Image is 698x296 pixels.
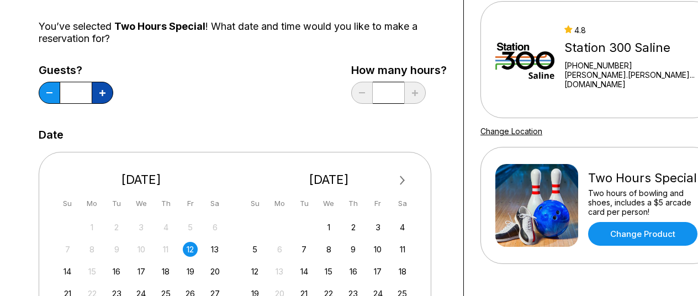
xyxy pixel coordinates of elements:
div: [DATE] [56,172,227,187]
div: Th [158,196,173,211]
div: Mo [272,196,287,211]
a: Change Location [480,126,542,136]
button: Next Month [394,172,411,189]
div: Choose Thursday, October 2nd, 2025 [346,220,361,235]
div: Choose Saturday, October 18th, 2025 [395,264,410,279]
div: Not available Monday, September 8th, 2025 [84,242,99,257]
div: Choose Friday, September 12th, 2025 [183,242,198,257]
div: Not available Saturday, September 6th, 2025 [208,220,223,235]
div: Choose Tuesday, September 16th, 2025 [109,264,124,279]
div: We [134,196,149,211]
div: Choose Saturday, September 20th, 2025 [208,264,223,279]
div: Choose Friday, October 3rd, 2025 [371,220,385,235]
div: Choose Sunday, October 12th, 2025 [247,264,262,279]
div: Choose Thursday, October 16th, 2025 [346,264,361,279]
a: Change Product [588,222,697,246]
div: Choose Tuesday, October 7th, 2025 [297,242,311,257]
img: Station 300 Saline [495,18,554,101]
div: Not available Thursday, September 4th, 2025 [158,220,173,235]
div: Choose Saturday, September 13th, 2025 [208,242,223,257]
label: Date [39,129,64,141]
div: Not available Monday, September 1st, 2025 [84,220,99,235]
div: We [321,196,336,211]
div: Not available Wednesday, September 10th, 2025 [134,242,149,257]
div: Choose Saturday, October 4th, 2025 [395,220,410,235]
div: Not available Wednesday, September 3rd, 2025 [134,220,149,235]
div: Not available Friday, September 5th, 2025 [183,220,198,235]
span: Two Hours Special [114,20,205,32]
div: Choose Wednesday, October 15th, 2025 [321,264,336,279]
div: Choose Saturday, October 11th, 2025 [395,242,410,257]
div: Tu [109,196,124,211]
div: Choose Sunday, September 14th, 2025 [60,264,75,279]
div: Tu [297,196,311,211]
img: Two Hours Special [495,164,578,247]
div: Su [247,196,262,211]
div: Choose Wednesday, September 17th, 2025 [134,264,149,279]
div: Choose Thursday, September 18th, 2025 [158,264,173,279]
div: Not available Monday, October 6th, 2025 [272,242,287,257]
div: Not available Thursday, September 11th, 2025 [158,242,173,257]
div: Not available Sunday, September 7th, 2025 [60,242,75,257]
div: Sa [395,196,410,211]
div: Choose Wednesday, October 8th, 2025 [321,242,336,257]
div: Not available Tuesday, September 2nd, 2025 [109,220,124,235]
div: Sa [208,196,223,211]
div: Choose Thursday, October 9th, 2025 [346,242,361,257]
div: Not available Monday, October 13th, 2025 [272,264,287,279]
label: How many hours? [351,64,447,76]
label: Guests? [39,64,113,76]
div: Choose Sunday, October 5th, 2025 [247,242,262,257]
div: Choose Wednesday, October 1st, 2025 [321,220,336,235]
div: Su [60,196,75,211]
div: Choose Friday, September 19th, 2025 [183,264,198,279]
div: Fr [371,196,385,211]
div: Fr [183,196,198,211]
div: Not available Tuesday, September 9th, 2025 [109,242,124,257]
div: Choose Friday, October 17th, 2025 [371,264,385,279]
div: [DATE] [244,172,415,187]
div: You’ve selected ! What date and time would you like to make a reservation for? [39,20,447,45]
div: Choose Friday, October 10th, 2025 [371,242,385,257]
div: Choose Tuesday, October 14th, 2025 [297,264,311,279]
div: Th [346,196,361,211]
div: Not available Monday, September 15th, 2025 [84,264,99,279]
div: Mo [84,196,99,211]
